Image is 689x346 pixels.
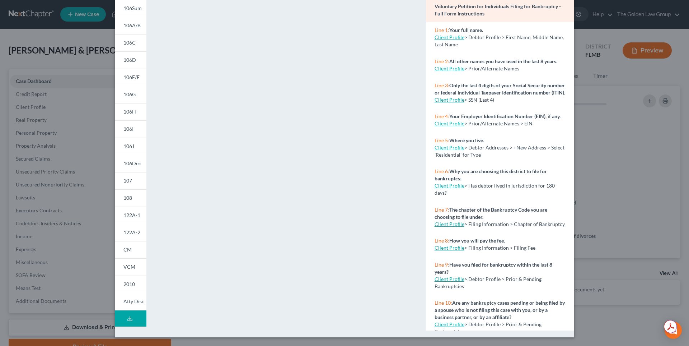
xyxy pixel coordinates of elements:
[115,258,146,276] a: VCM
[435,144,464,151] a: Client Profile
[115,172,146,189] a: 107
[115,155,146,172] a: 106Dec
[123,160,141,166] span: 106Dec
[123,22,141,28] span: 106A/B
[435,262,449,268] span: Line 9:
[435,34,464,40] a: Client Profile
[123,281,135,287] span: 2010
[449,113,561,119] strong: Your Employer Identification Number (EIN), if any.
[115,138,146,155] a: 106J
[435,168,449,174] span: Line 6:
[115,120,146,138] a: 106I
[435,137,449,143] span: Line 5:
[123,5,142,11] span: 106Sum
[115,241,146,258] a: CM
[435,97,464,103] a: Client Profile
[123,143,134,149] span: 106J
[435,27,449,33] span: Line 1:
[115,34,146,51] a: 106C
[435,144,564,158] span: > Debtor Addresses > +New Address > Select 'Residential' for Type
[123,264,135,270] span: VCM
[123,126,133,132] span: 106I
[115,293,146,310] a: Atty Disc
[435,120,464,126] a: Client Profile
[464,65,519,71] span: > Prior/Alternate Names
[464,221,565,227] span: > Filing Information > Chapter of Bankruptcy
[435,300,452,306] span: Line 10:
[449,58,557,64] strong: All other names you have used in the last 8 years.
[123,195,132,201] span: 108
[123,229,140,235] span: 122A-2
[123,246,132,253] span: CM
[435,207,547,220] strong: The chapter of the Bankruptcy Code you are choosing to file under.
[435,34,564,47] span: > Debtor Profile > First Name, Middle Name, Last Name
[464,245,535,251] span: > Filing Information > Filing Fee
[435,58,449,64] span: Line 2:
[464,120,533,126] span: > Prior/Alternate Names > EIN
[435,183,555,196] span: > Has debtor lived in jurisdiction for 180 days?
[435,262,552,275] strong: Have you filed for bankruptcy within the last 8 years?
[435,82,565,96] strong: Only the last 4 digits of your Social Security number or federal Individual Taxpayer Identificati...
[435,82,449,88] span: Line 3:
[123,74,140,80] span: 106E/F
[115,276,146,293] a: 2010
[449,27,483,33] strong: Your full name.
[435,245,464,251] a: Client Profile
[464,97,494,103] span: > SSN (Last 4)
[115,207,146,224] a: 122A-1
[123,177,132,184] span: 107
[435,276,542,289] span: > Debtor Profile > Prior & Pending Bankruptcies
[115,51,146,69] a: 106D
[123,91,136,97] span: 106G
[435,300,565,320] strong: Are any bankruptcy cases pending or being filed by a spouse who is not filing this case with you,...
[115,86,146,103] a: 106G
[123,298,144,304] span: Atty Disc
[435,3,561,17] strong: Voluntary Petition for Individuals Filing for Bankruptcy - Full Form Instructions
[435,221,464,227] a: Client Profile
[435,321,542,335] span: > Debtor Profile > Prior & Pending Bankruptcies
[435,113,449,119] span: Line 4:
[435,168,547,181] strong: Why you are choosing this district to file for bankruptcy.
[115,69,146,86] a: 106E/F
[115,224,146,241] a: 122A-2
[435,276,464,282] a: Client Profile
[449,237,505,244] strong: How you will pay the fee.
[435,321,464,327] a: Client Profile
[435,65,464,71] a: Client Profile
[115,17,146,34] a: 106A/B
[123,40,136,46] span: 106C
[123,212,140,218] span: 122A-1
[115,189,146,207] a: 108
[123,57,136,63] span: 106D
[123,109,136,115] span: 106H
[435,237,449,244] span: Line 8:
[435,207,449,213] span: Line 7:
[449,137,484,143] strong: Where you live.
[115,103,146,120] a: 106H
[435,183,464,189] a: Client Profile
